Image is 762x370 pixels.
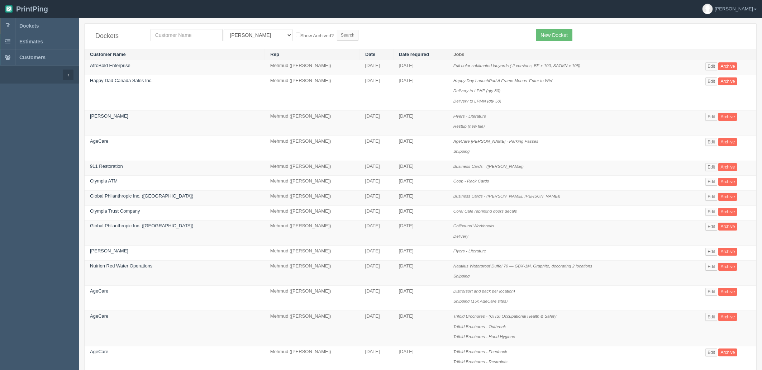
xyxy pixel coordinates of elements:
i: Shipping (15x AgeCare sites) [453,299,508,303]
input: Customer Name [151,29,223,41]
td: [DATE] [394,190,448,205]
td: [DATE] [360,176,394,191]
td: Mehmud ([PERSON_NAME]) [265,220,360,246]
a: Rep [270,52,279,57]
a: AgeCare [90,288,108,294]
td: Mehmud ([PERSON_NAME]) [265,110,360,136]
i: Delivery to LPHP (qty 80) [453,88,500,93]
a: Archive [718,263,737,271]
a: Nutrien Red Water Operations [90,263,152,269]
td: Mehmud ([PERSON_NAME]) [265,285,360,310]
a: Olympia Trust Company [90,208,140,214]
a: Archive [718,62,737,70]
img: logo-3e63b451c926e2ac314895c53de4908e5d424f24456219fb08d385ab2e579770.png [5,5,13,13]
a: AfroBold Enterprise [90,63,130,68]
td: [DATE] [360,161,394,176]
i: Shipping [453,274,470,278]
td: [DATE] [394,220,448,246]
td: [DATE] [360,246,394,261]
td: [DATE] [360,75,394,110]
i: Business Cards - ([PERSON_NAME], [PERSON_NAME]) [453,194,561,198]
td: Mehmud ([PERSON_NAME]) [265,246,360,261]
td: Mehmud ([PERSON_NAME]) [265,161,360,176]
a: Customer Name [90,52,126,57]
td: [DATE] [394,311,448,346]
i: Happy Day LaunchPad A Frame Menus 'Enter to Win' [453,78,553,83]
td: [DATE] [360,190,394,205]
a: Archive [718,178,737,186]
a: Archive [718,163,737,171]
a: Edit [705,178,717,186]
i: Trifold Brochures - (OHS) Occupational Health & Safety [453,314,557,318]
a: Archive [718,348,737,356]
td: [DATE] [394,75,448,110]
i: AgeCare [PERSON_NAME] - Parking Passes [453,139,538,143]
th: Jobs [448,49,700,60]
td: [DATE] [394,285,448,310]
td: [DATE] [394,136,448,161]
a: Edit [705,163,717,171]
td: [DATE] [360,220,394,246]
i: Coilbound Workbooks [453,223,494,228]
a: Archive [718,248,737,256]
span: Dockets [19,23,39,29]
i: Restup (new file) [453,124,485,128]
td: [DATE] [360,136,394,161]
a: 911 Restoration [90,163,123,169]
i: Full color sublimated lanyards ( 2 versions, BE x 100, SATMN x 105) [453,63,580,68]
a: Date [365,52,375,57]
td: Mehmud ([PERSON_NAME]) [265,136,360,161]
td: Mehmud ([PERSON_NAME]) [265,75,360,110]
td: Mehmud ([PERSON_NAME]) [265,60,360,75]
a: Edit [705,138,717,146]
td: [DATE] [360,311,394,346]
td: Mehmud ([PERSON_NAME]) [265,205,360,220]
i: Trifold Brochures - Feedback [453,349,507,354]
td: [DATE] [394,60,448,75]
a: Edit [705,62,717,70]
td: [DATE] [360,60,394,75]
a: AgeCare [90,138,108,144]
td: Mehmud ([PERSON_NAME]) [265,260,360,285]
a: Edit [705,263,717,271]
td: [DATE] [394,110,448,136]
i: Coral Cafe reprinting doors decals [453,209,517,213]
a: New Docket [536,29,572,41]
td: [DATE] [360,110,394,136]
a: AgeCare [90,349,108,354]
a: Archive [718,208,737,216]
a: Edit [705,193,717,201]
a: Archive [718,138,737,146]
i: Coop - Rack Cards [453,179,489,183]
td: [DATE] [360,205,394,220]
a: Archive [718,193,737,201]
a: Edit [705,77,717,85]
a: Date required [399,52,429,57]
a: Edit [705,248,717,256]
a: Global Philanthropic Inc. ([GEOGRAPHIC_DATA]) [90,223,194,228]
a: Edit [705,223,717,231]
i: Trifold Brochures - Outbreak [453,324,506,329]
i: Shipping [453,149,470,153]
label: Show Archived? [296,31,334,39]
a: Archive [718,288,737,296]
i: Nautilus Waterproof Duffel 70 — GBX-1M, Graphite, decorating 2 locations [453,264,592,268]
input: Show Archived? [296,33,300,37]
a: Edit [705,348,717,356]
img: avatar_default-7531ab5dedf162e01f1e0bb0964e6a185e93c5c22dfe317fb01d7f8cd2b1632c.jpg [703,4,713,14]
td: Mehmud ([PERSON_NAME]) [265,176,360,191]
td: [DATE] [360,260,394,285]
i: Delivery to LPMN (qty 50) [453,99,501,103]
i: Trifold Brochures - Hand Hygiene [453,334,515,339]
a: Edit [705,208,717,216]
i: Business Cards - ([PERSON_NAME]) [453,164,524,169]
a: Edit [705,313,717,321]
td: Mehmud ([PERSON_NAME]) [265,190,360,205]
td: [DATE] [394,260,448,285]
a: Olympia ATM [90,178,118,184]
i: Delivery [453,234,468,238]
a: Happy Dad Canada Sales Inc. [90,78,153,83]
a: Archive [718,223,737,231]
h4: Dockets [95,33,140,40]
td: [DATE] [394,205,448,220]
